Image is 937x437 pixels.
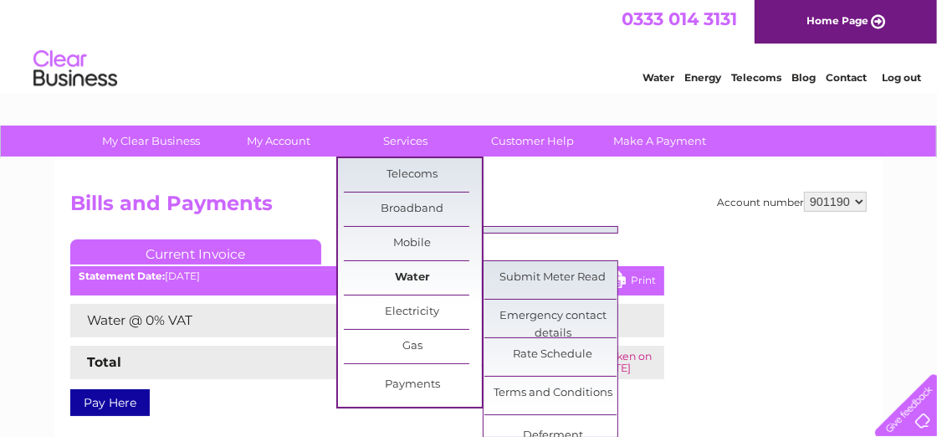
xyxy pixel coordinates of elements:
a: My Account [210,126,348,157]
a: Emergency contact details [484,300,622,333]
a: Submit Meter Read [484,261,622,295]
a: Services [337,126,475,157]
h2: Bills and Payments [70,192,867,224]
a: Energy [684,71,721,84]
a: My Clear Business [83,126,221,157]
b: Statement Date: [79,270,165,282]
a: Rate Schedule [484,338,622,372]
div: [DATE] [70,270,664,282]
a: Make A Payment [591,126,730,157]
a: Customer Help [464,126,602,157]
a: Telecoms [344,158,482,192]
div: Clear Business is a trading name of Verastar Limited (registered in [GEOGRAPHIC_DATA] No. 3667643... [74,9,865,81]
td: Water @ 0% VAT [70,304,427,337]
a: Water [643,71,674,84]
a: Blog [791,71,816,84]
a: Report Lost or Stolen [484,227,622,260]
a: Print [606,270,656,295]
a: Terms and Conditions [484,377,622,410]
a: Mobile [344,227,482,260]
a: Gas [344,330,482,363]
a: Pay Here [70,389,150,416]
img: logo.png [33,44,118,95]
strong: Total [87,354,121,370]
a: Payments [344,368,482,402]
a: Water [344,261,482,295]
a: Current Invoice [70,239,321,265]
a: 0333 014 3131 [622,8,737,29]
a: Log out [882,71,921,84]
a: Contact [826,71,867,84]
a: Broadband [344,193,482,226]
a: Telecoms [731,71,781,84]
div: Account number [717,192,867,212]
a: Electricity [344,296,482,329]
